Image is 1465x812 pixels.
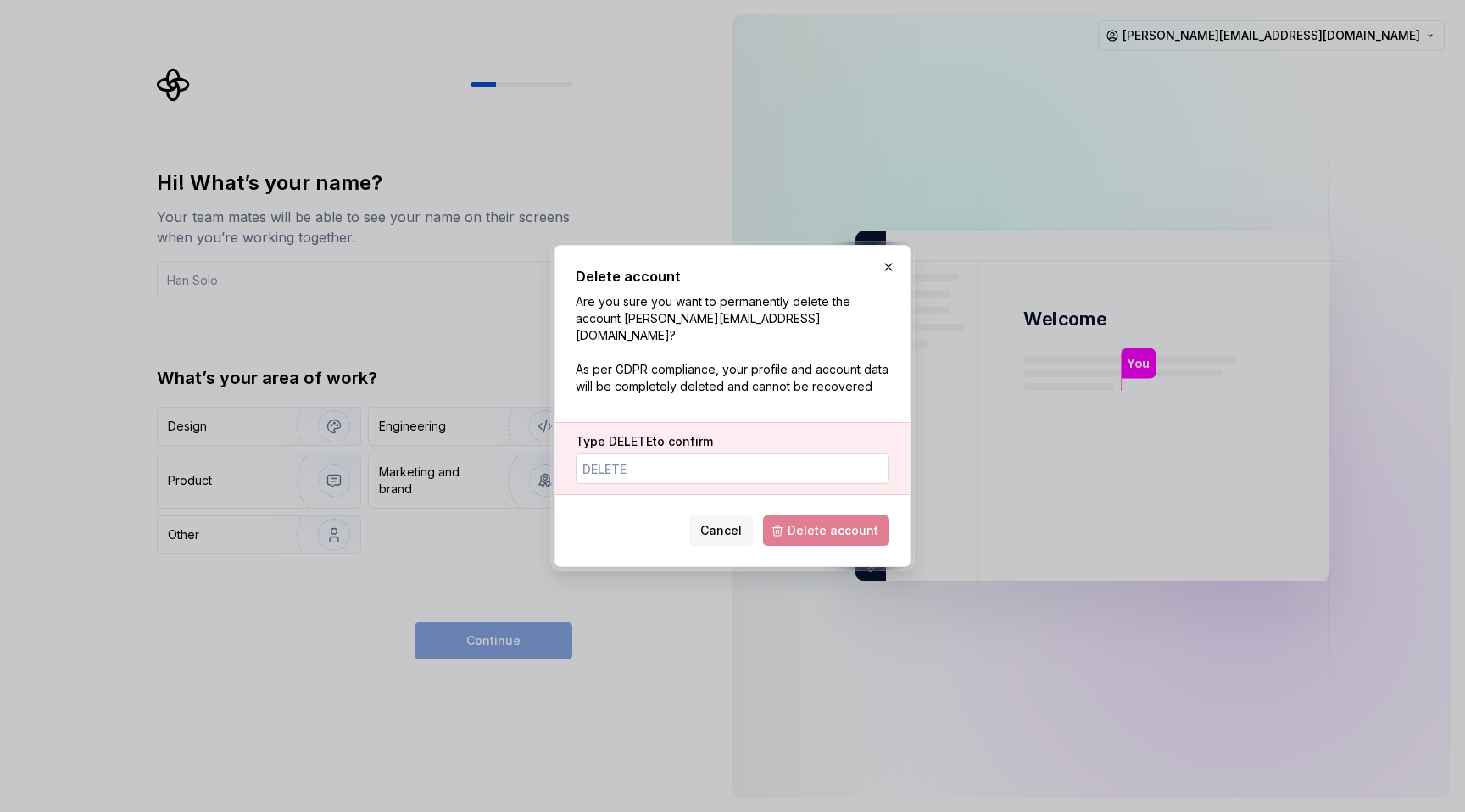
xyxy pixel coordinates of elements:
h2: Delete account [576,266,889,286]
input: DELETE [576,453,889,484]
label: Type to confirm [576,433,713,450]
span: Cancel [700,522,742,539]
button: Cancel [689,515,753,546]
p: Are you sure you want to permanently delete the account [PERSON_NAME][EMAIL_ADDRESS][DOMAIN_NAME]... [576,293,889,395]
span: DELETE [609,434,653,448]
